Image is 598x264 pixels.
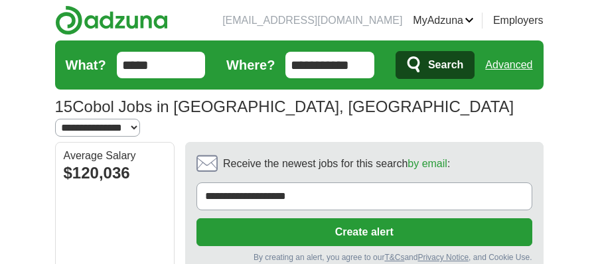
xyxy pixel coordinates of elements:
[64,151,166,161] div: Average Salary
[417,253,469,262] a: Privacy Notice
[196,218,532,246] button: Create alert
[64,161,166,185] div: $120,036
[55,5,168,35] img: Adzuna logo
[66,55,106,75] label: What?
[396,51,475,79] button: Search
[226,55,275,75] label: Where?
[413,13,474,29] a: MyAdzuna
[428,52,463,78] span: Search
[384,253,404,262] a: T&Cs
[55,98,514,115] h1: Cobol Jobs in [GEOGRAPHIC_DATA], [GEOGRAPHIC_DATA]
[55,95,73,119] span: 15
[408,158,447,169] a: by email
[223,156,450,172] span: Receive the newest jobs for this search :
[485,52,532,78] a: Advanced
[493,13,544,29] a: Employers
[222,13,402,29] li: [EMAIL_ADDRESS][DOMAIN_NAME]
[196,251,532,263] div: By creating an alert, you agree to our and , and Cookie Use.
